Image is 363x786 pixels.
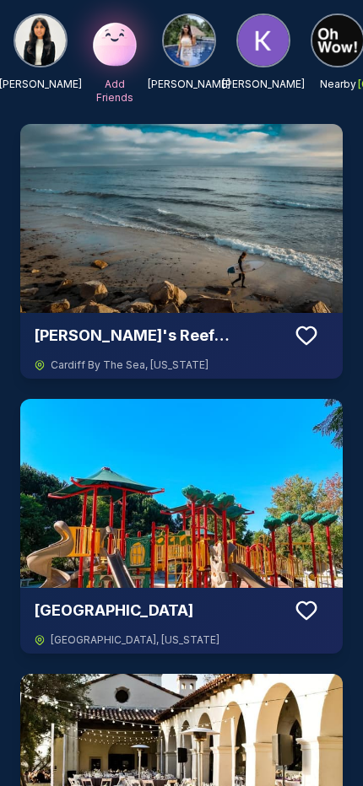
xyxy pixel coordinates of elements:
img: Swami's Reef Overlook (Cardiff-side access) [20,124,343,313]
h3: [GEOGRAPHIC_DATA] [34,599,284,622]
span: Cardiff By The Sea , [US_STATE] [51,358,209,372]
img: Carmel Valley Community Park [20,399,343,588]
p: [PERSON_NAME] [222,78,305,91]
p: Nearby [320,78,356,91]
img: Add Friends [88,13,142,67]
img: Khushi Kasturiya [164,15,214,66]
img: Nearby [312,15,363,66]
img: Khushi Kasturiya [238,15,289,66]
img: KHUSHI KASTURIYA [15,15,66,66]
h3: [PERSON_NAME]'s Reef Overlook ([GEOGRAPHIC_DATA]-side access) [34,324,284,347]
span: [GEOGRAPHIC_DATA] , [US_STATE] [51,633,219,647]
p: [PERSON_NAME] [148,78,230,91]
p: Add Friends [88,78,142,105]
